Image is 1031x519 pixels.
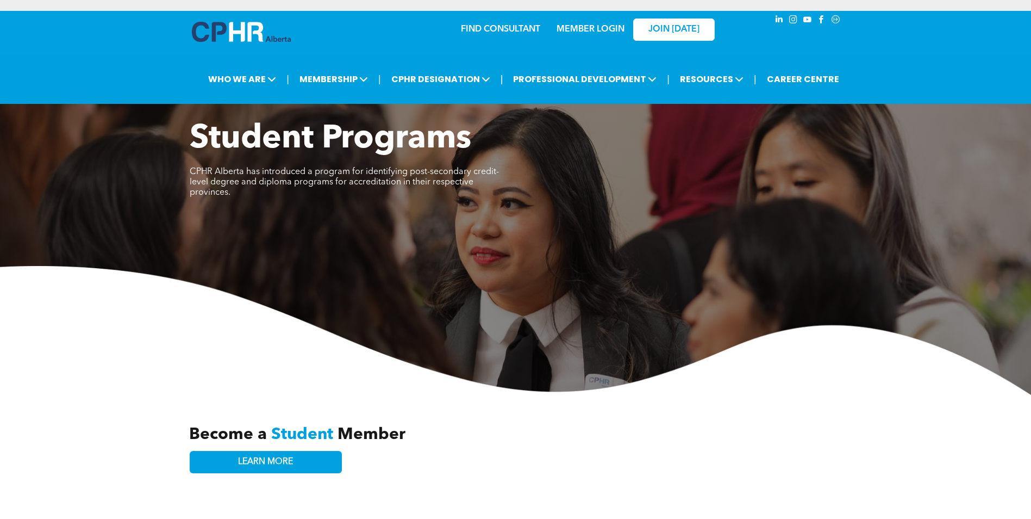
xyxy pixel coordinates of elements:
li: | [378,68,381,90]
span: Student [271,427,333,443]
span: CPHR DESIGNATION [388,69,493,89]
span: LEARN MORE [238,457,293,467]
span: JOIN [DATE] [648,24,699,35]
a: LEARN MORE [190,451,342,473]
span: WHO WE ARE [205,69,279,89]
span: PROFESSIONAL DEVELOPMENT [510,69,660,89]
a: instagram [788,14,799,28]
span: CPHR Alberta has introduced a program for identifying post-secondary credit-level degree and dipl... [190,168,499,197]
img: A blue and white logo for cp alberta [192,22,291,42]
span: Member [338,427,405,443]
a: Social network [830,14,842,28]
li: | [667,68,670,90]
a: linkedin [773,14,785,28]
span: Student Programs [190,123,471,156]
a: facebook [816,14,828,28]
a: FIND CONSULTANT [461,25,540,34]
a: JOIN [DATE] [633,18,715,41]
li: | [501,68,503,90]
span: Become a [189,427,267,443]
a: CAREER CENTRE [764,69,842,89]
span: MEMBERSHIP [296,69,371,89]
span: RESOURCES [677,69,747,89]
a: MEMBER LOGIN [557,25,624,34]
li: | [286,68,289,90]
a: youtube [802,14,814,28]
li: | [754,68,757,90]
